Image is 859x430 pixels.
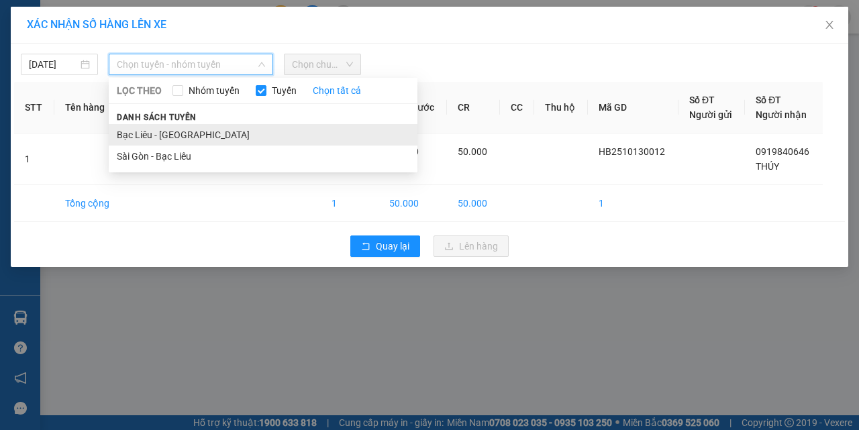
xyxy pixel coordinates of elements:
td: 1 [321,185,378,222]
a: Chọn tất cả [313,83,361,98]
li: Bạc Liêu - [GEOGRAPHIC_DATA] [109,124,417,146]
li: Sài Gòn - Bạc Liêu [109,146,417,167]
td: 50.000 [447,185,499,222]
span: Người nhận [756,109,807,120]
td: Tổng cộng [54,185,122,222]
span: Người gửi [689,109,732,120]
span: THÚY [756,161,779,172]
td: 1 [14,133,54,185]
span: down [258,60,266,68]
button: uploadLên hàng [434,235,509,257]
th: STT [14,82,54,133]
td: 50.000 [378,185,447,222]
span: Tuyến [266,83,302,98]
span: HB2510130012 [599,146,665,157]
th: CR [447,82,499,133]
span: environment [77,32,88,43]
span: Chọn tuyến - nhóm tuyến [117,54,265,74]
span: Số ĐT [756,95,781,105]
b: Nhà Xe Hà My [77,9,179,25]
span: phone [77,49,88,60]
button: Close [811,7,848,44]
input: 13/10/2025 [29,57,78,72]
span: 50.000 [458,146,487,157]
span: Quay lại [376,239,409,254]
span: close [824,19,835,30]
b: GỬI : VP Hoà Bình [6,84,156,106]
li: 995 [PERSON_NAME] [6,30,256,46]
span: Nhóm tuyến [183,83,245,98]
span: LỌC THEO [117,83,162,98]
span: 0919840646 [756,146,809,157]
th: Thu hộ [534,82,588,133]
td: 1 [588,185,678,222]
span: XÁC NHẬN SỐ HÀNG LÊN XE [27,18,166,31]
span: Danh sách tuyến [109,111,205,123]
th: CC [500,82,535,133]
li: 0946 508 595 [6,46,256,63]
button: rollbackQuay lại [350,235,420,257]
span: Số ĐT [689,95,715,105]
th: Tên hàng [54,82,122,133]
span: rollback [361,241,370,252]
span: Chọn chuyến [292,54,353,74]
th: Mã GD [588,82,678,133]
